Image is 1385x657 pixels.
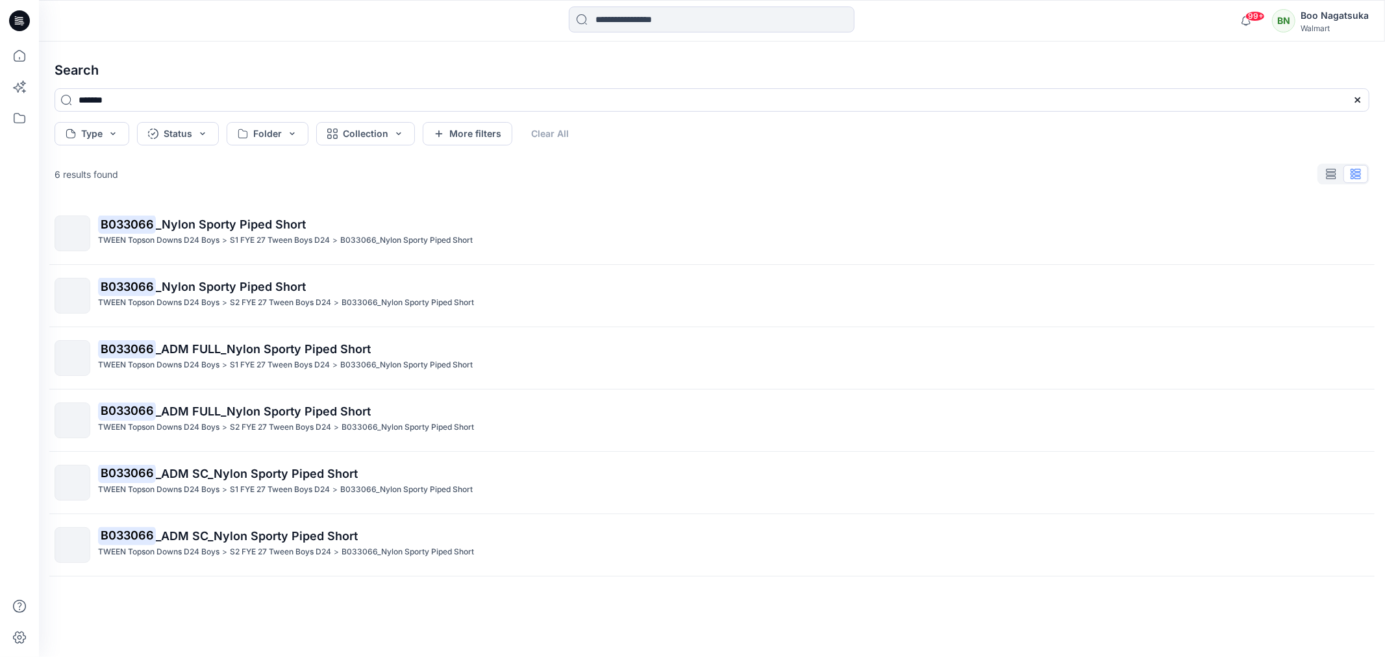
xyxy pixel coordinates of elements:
[230,296,331,310] p: S2 FYE 27 Tween Boys D24
[222,421,227,434] p: >
[156,529,358,543] span: _ADM SC_Nylon Sporty Piped Short
[222,234,227,247] p: >
[47,395,1377,446] a: B033066_ADM FULL_Nylon Sporty Piped ShortTWEEN Topson Downs D24 Boys>S2 FYE 27 Tween Boys D24>B03...
[98,340,156,358] mark: B033066
[334,296,339,310] p: >
[342,545,474,559] p: B033066_Nylon Sporty Piped Short
[340,234,473,247] p: B033066_Nylon Sporty Piped Short
[156,280,306,293] span: _Nylon Sporty Piped Short
[222,358,227,372] p: >
[230,234,330,247] p: S1 FYE 27 Tween Boys D24
[230,421,331,434] p: S2 FYE 27 Tween Boys D24
[340,358,473,372] p: B033066_Nylon Sporty Piped Short
[1301,8,1369,23] div: Boo Nagatsuka
[1272,9,1295,32] div: BN
[316,122,415,145] button: Collection
[98,402,156,420] mark: B033066
[44,52,1380,88] h4: Search
[230,483,330,497] p: S1 FYE 27 Tween Boys D24
[156,217,306,231] span: _Nylon Sporty Piped Short
[222,296,227,310] p: >
[332,234,338,247] p: >
[156,404,371,418] span: _ADM FULL_Nylon Sporty Piped Short
[98,234,219,247] p: TWEEN Topson Downs D24 Boys
[98,421,219,434] p: TWEEN Topson Downs D24 Boys
[423,122,512,145] button: More filters
[1245,11,1265,21] span: 99+
[222,483,227,497] p: >
[1301,23,1369,33] div: Walmart
[334,545,339,559] p: >
[332,358,338,372] p: >
[334,421,339,434] p: >
[98,483,219,497] p: TWEEN Topson Downs D24 Boys
[230,358,330,372] p: S1 FYE 27 Tween Boys D24
[98,215,156,233] mark: B033066
[98,527,156,545] mark: B033066
[47,208,1377,259] a: B033066_Nylon Sporty Piped ShortTWEEN Topson Downs D24 Boys>S1 FYE 27 Tween Boys D24>B033066_Nylo...
[156,342,371,356] span: _ADM FULL_Nylon Sporty Piped Short
[230,545,331,559] p: S2 FYE 27 Tween Boys D24
[342,296,474,310] p: B033066_Nylon Sporty Piped Short
[55,122,129,145] button: Type
[342,421,474,434] p: B033066_Nylon Sporty Piped Short
[55,167,118,181] p: 6 results found
[137,122,219,145] button: Status
[98,545,219,559] p: TWEEN Topson Downs D24 Boys
[332,483,338,497] p: >
[47,519,1377,571] a: B033066_ADM SC_Nylon Sporty Piped ShortTWEEN Topson Downs D24 Boys>S2 FYE 27 Tween Boys D24>B0330...
[98,277,156,295] mark: B033066
[98,464,156,482] mark: B033066
[227,122,308,145] button: Folder
[222,545,227,559] p: >
[156,467,358,480] span: _ADM SC_Nylon Sporty Piped Short
[340,483,473,497] p: B033066_Nylon Sporty Piped Short
[98,296,219,310] p: TWEEN Topson Downs D24 Boys
[47,457,1377,508] a: B033066_ADM SC_Nylon Sporty Piped ShortTWEEN Topson Downs D24 Boys>S1 FYE 27 Tween Boys D24>B0330...
[47,332,1377,384] a: B033066_ADM FULL_Nylon Sporty Piped ShortTWEEN Topson Downs D24 Boys>S1 FYE 27 Tween Boys D24>B03...
[98,358,219,372] p: TWEEN Topson Downs D24 Boys
[47,270,1377,321] a: B033066_Nylon Sporty Piped ShortTWEEN Topson Downs D24 Boys>S2 FYE 27 Tween Boys D24>B033066_Nylo...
